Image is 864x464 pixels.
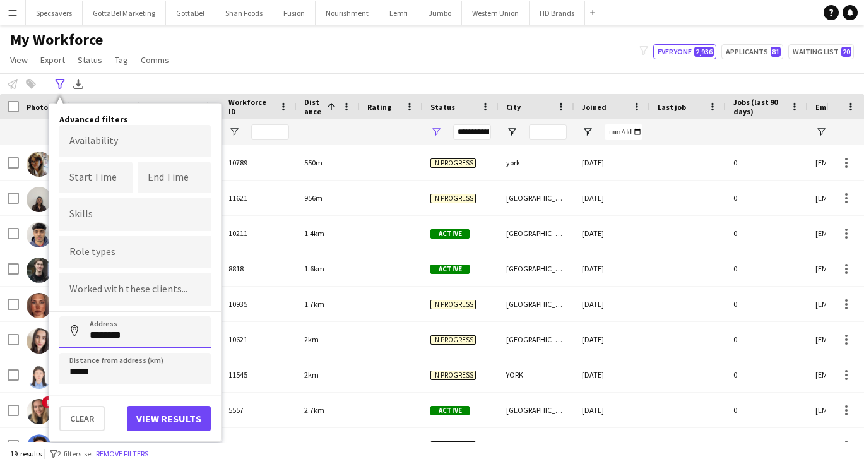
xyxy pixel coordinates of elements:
app-action-btn: Export XLSX [71,76,86,92]
a: Tag [110,52,133,68]
span: 2.9km [304,441,324,450]
button: Everyone2,936 [653,44,716,59]
input: Joined Filter Input [605,124,642,140]
span: Comms [141,54,169,66]
span: Joined [582,102,607,112]
button: GottaBe! [166,1,215,25]
div: YORK [499,357,574,392]
span: Active [430,265,470,274]
span: Active [430,229,470,239]
button: Fusion [273,1,316,25]
img: Piers Spicer [27,258,52,283]
div: 8818 [221,251,297,286]
img: Pravin Kumar [27,434,52,460]
span: 2km [304,370,319,379]
img: Holly Whitworth-Clark [27,293,52,318]
span: Status [78,54,102,66]
span: Workforce ID [228,97,274,116]
span: Rating [367,102,391,112]
div: 0 [726,181,808,215]
span: In progress [430,300,476,309]
div: [DATE] [574,181,650,215]
span: In progress [430,194,476,203]
a: Comms [136,52,174,68]
div: 11621 [221,181,297,215]
span: Last Name [159,102,196,112]
span: 81 [771,47,781,57]
img: Gabriel Rossaye [27,222,52,247]
button: Clear [59,406,105,431]
button: Open Filter Menu [506,126,518,138]
div: [DATE] [574,216,650,251]
input: Type to search skills... [69,209,201,220]
span: In progress [430,335,476,345]
app-action-btn: Advanced filters [52,76,68,92]
span: 550m [304,158,323,167]
span: Tag [115,54,128,66]
div: 10935 [221,287,297,321]
span: My Workforce [10,30,103,49]
button: Specsavers [26,1,83,25]
span: In progress [430,441,476,451]
input: Workforce ID Filter Input [251,124,289,140]
span: Status [430,102,455,112]
span: 956m [304,193,323,203]
span: Last job [658,102,686,112]
div: 5557 [221,393,297,427]
div: [GEOGRAPHIC_DATA] [499,393,574,427]
button: Lemfi [379,1,418,25]
span: 2 filters set [57,449,93,458]
button: Waiting list20 [788,44,854,59]
img: yingzi shuai [27,152,52,177]
button: Jumbo [418,1,462,25]
div: [GEOGRAPHIC_DATA] [499,251,574,286]
span: First Name [90,102,128,112]
input: Type to search clients... [69,284,201,295]
span: Jobs (last 90 days) [733,97,785,116]
span: ! [42,396,54,408]
div: 0 [726,251,808,286]
div: [DATE] [574,393,650,427]
div: [DATE] [574,145,650,180]
a: Export [35,52,70,68]
div: 0 [726,357,808,392]
button: Open Filter Menu [815,126,827,138]
div: 0 [726,216,808,251]
span: 1.4km [304,229,324,238]
div: 10211 [221,216,297,251]
button: Remove filters [93,447,151,461]
span: Active [430,406,470,415]
div: [GEOGRAPHIC_DATA] [499,287,574,321]
span: View [10,54,28,66]
div: 0 [726,428,808,463]
span: 20 [841,47,851,57]
button: Open Filter Menu [228,126,240,138]
div: 10716 [221,428,297,463]
div: [GEOGRAPHIC_DATA] [499,216,574,251]
button: Nourishment [316,1,379,25]
a: Status [73,52,107,68]
div: [GEOGRAPHIC_DATA] [499,181,574,215]
div: 10789 [221,145,297,180]
div: 0 [726,287,808,321]
span: City [506,102,521,112]
div: [DATE] [574,428,650,463]
img: Varsha Nagarathinam [27,187,52,212]
span: Email [815,102,836,112]
input: Type to search role types... [69,247,201,258]
span: 1.7km [304,299,324,309]
div: [DATE] [574,357,650,392]
input: City Filter Input [529,124,567,140]
a: View [5,52,33,68]
button: Applicants81 [721,44,783,59]
div: [GEOGRAPHIC_DATA], [GEOGRAPHIC_DATA] [499,428,574,463]
div: 11545 [221,357,297,392]
h4: Advanced filters [59,114,211,125]
img: Rebecca Clement [27,399,52,424]
div: 0 [726,393,808,427]
span: 1.6km [304,264,324,273]
div: 0 [726,145,808,180]
button: Open Filter Menu [430,126,442,138]
div: 10621 [221,322,297,357]
span: Export [40,54,65,66]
